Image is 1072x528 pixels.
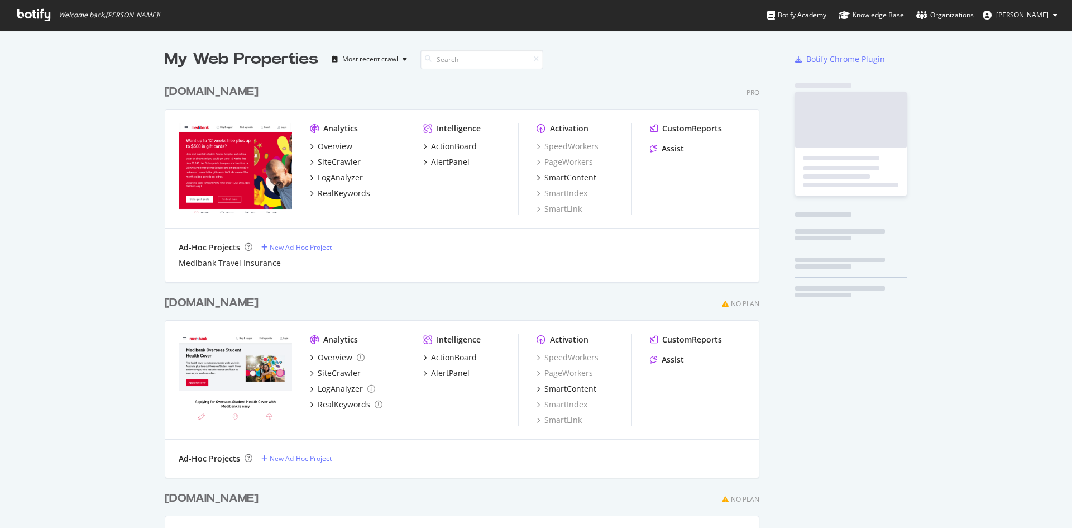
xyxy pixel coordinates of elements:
[318,352,352,363] div: Overview
[537,156,593,168] a: PageWorkers
[179,123,292,213] img: Medibank.com.au
[310,368,361,379] a: SiteCrawler
[996,10,1049,20] span: Armaan Gandhok
[423,156,470,168] a: AlertPanel
[310,352,365,363] a: Overview
[431,141,477,152] div: ActionBoard
[662,334,722,345] div: CustomReports
[767,9,826,21] div: Botify Academy
[323,123,358,134] div: Analytics
[974,6,1066,24] button: [PERSON_NAME]
[423,368,470,379] a: AlertPanel
[550,123,588,134] div: Activation
[537,399,587,410] a: SmartIndex
[261,242,332,252] a: New Ad-Hoc Project
[662,123,722,134] div: CustomReports
[318,368,361,379] div: SiteCrawler
[179,258,281,269] a: Medibank Travel Insurance
[662,354,684,365] div: Assist
[731,299,759,308] div: No Plan
[310,399,382,410] a: RealKeywords
[731,494,759,504] div: No Plan
[261,454,332,463] a: New Ad-Hoc Project
[423,141,477,152] a: ActionBoard
[420,50,543,69] input: Search
[310,188,370,199] a: RealKeywords
[537,188,587,199] a: SmartIndex
[323,334,358,345] div: Analytics
[165,48,318,70] div: My Web Properties
[650,143,684,154] a: Assist
[165,491,259,507] div: [DOMAIN_NAME]
[662,143,684,154] div: Assist
[165,295,259,311] div: [DOMAIN_NAME]
[270,454,332,463] div: New Ad-Hoc Project
[310,156,361,168] a: SiteCrawler
[537,352,599,363] a: SpeedWorkers
[650,334,722,345] a: CustomReports
[310,141,352,152] a: Overview
[310,383,375,394] a: LogAnalyzer
[327,50,411,68] button: Most recent crawl
[342,56,398,63] div: Most recent crawl
[839,9,904,21] div: Knowledge Base
[537,383,596,394] a: SmartContent
[179,453,240,464] div: Ad-Hoc Projects
[318,399,370,410] div: RealKeywords
[431,352,477,363] div: ActionBoard
[318,172,363,183] div: LogAnalyzer
[537,415,582,426] a: SmartLink
[318,156,361,168] div: SiteCrawler
[437,334,481,345] div: Intelligence
[544,172,596,183] div: SmartContent
[165,84,263,100] a: [DOMAIN_NAME]
[431,368,470,379] div: AlertPanel
[423,352,477,363] a: ActionBoard
[318,188,370,199] div: RealKeywords
[537,203,582,215] a: SmartLink
[544,383,596,394] div: SmartContent
[650,354,684,365] a: Assist
[746,88,759,97] div: Pro
[806,54,885,65] div: Botify Chrome Plugin
[431,156,470,168] div: AlertPanel
[537,172,596,183] a: SmartContent
[179,242,240,253] div: Ad-Hoc Projects
[270,242,332,252] div: New Ad-Hoc Project
[550,334,588,345] div: Activation
[310,172,363,183] a: LogAnalyzer
[537,368,593,379] a: PageWorkers
[165,295,263,311] a: [DOMAIN_NAME]
[650,123,722,134] a: CustomReports
[437,123,481,134] div: Intelligence
[318,383,363,394] div: LogAnalyzer
[165,84,259,100] div: [DOMAIN_NAME]
[179,334,292,425] img: Medibankoshc.com.au
[165,491,263,507] a: [DOMAIN_NAME]
[318,141,352,152] div: Overview
[916,9,974,21] div: Organizations
[59,11,160,20] span: Welcome back, [PERSON_NAME] !
[537,141,599,152] a: SpeedWorkers
[795,54,885,65] a: Botify Chrome Plugin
